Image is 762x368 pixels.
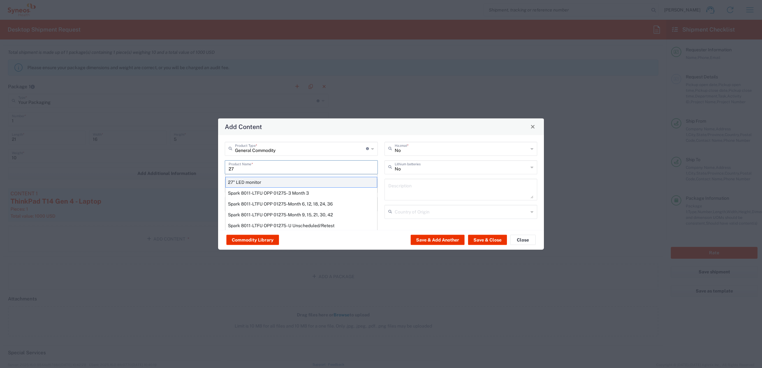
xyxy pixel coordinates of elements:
div: Spark 8011-LTFU OPP 01275- U Unscheduled/Retest [225,220,377,231]
button: Close [510,235,536,245]
h4: Add Content [225,122,262,131]
div: Spark 8011-LTFU OPP 01275-Month 6, 12, 18, 24, 36 [225,198,377,209]
button: Close [528,122,537,131]
button: Save & Close [468,235,507,245]
button: Save & Add Another [411,235,465,245]
div: Spark 8011-LTFU OPP 01275-Month 9, 15, 21, 30, 42 [225,209,377,220]
div: 27" LED monitor [225,177,377,187]
button: Commodity Library [226,235,279,245]
div: Spark 8011-LTFU OPP 01275- 3 Month 3 [225,187,377,198]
